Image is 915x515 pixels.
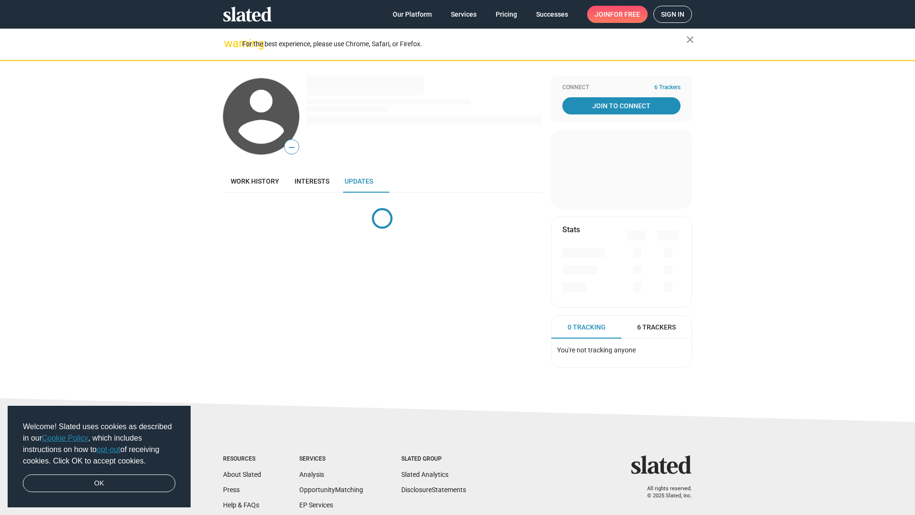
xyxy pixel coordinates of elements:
a: Cookie Policy [42,434,88,442]
a: DisclosureStatements [401,486,466,494]
a: Analysis [299,471,324,478]
a: Press [223,486,240,494]
span: Work history [231,177,279,185]
mat-icon: close [684,34,696,45]
a: Interests [287,170,337,193]
a: Our Platform [385,6,439,23]
mat-card-title: Stats [562,225,580,235]
span: Join To Connect [564,97,679,114]
a: Join To Connect [562,97,681,114]
span: 6 Trackers [654,84,681,92]
div: Connect [562,84,681,92]
a: Services [443,6,484,23]
span: for free [610,6,640,23]
a: dismiss cookie message [23,474,175,493]
span: Interests [295,177,329,185]
div: Slated Group [401,455,466,463]
a: Pricing [488,6,525,23]
span: Services [451,6,477,23]
span: 0 Tracking [568,323,606,332]
span: Welcome! Slated uses cookies as described in our , which includes instructions on how to of recei... [23,421,175,467]
a: Joinfor free [587,6,648,23]
span: Join [595,6,640,23]
span: — [285,141,299,154]
span: 6 Trackers [637,323,676,332]
a: opt-out [97,445,121,453]
div: Services [299,455,363,463]
mat-icon: warning [224,38,235,49]
div: Resources [223,455,261,463]
a: About Slated [223,471,261,478]
a: Help & FAQs [223,501,259,509]
span: Updates [345,177,373,185]
span: Sign in [661,6,684,22]
a: Work history [223,170,287,193]
span: You're not tracking anyone [557,346,636,354]
a: Sign in [653,6,692,23]
a: EP Services [299,501,333,509]
div: cookieconsent [8,406,191,508]
a: Successes [529,6,576,23]
span: Successes [536,6,568,23]
div: For the best experience, please use Chrome, Safari, or Firefox. [242,38,686,51]
p: All rights reserved. © 2025 Slated, Inc. [637,485,692,499]
span: Pricing [496,6,517,23]
a: Updates [337,170,381,193]
a: OpportunityMatching [299,486,363,494]
a: Slated Analytics [401,471,448,478]
span: Our Platform [393,6,432,23]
